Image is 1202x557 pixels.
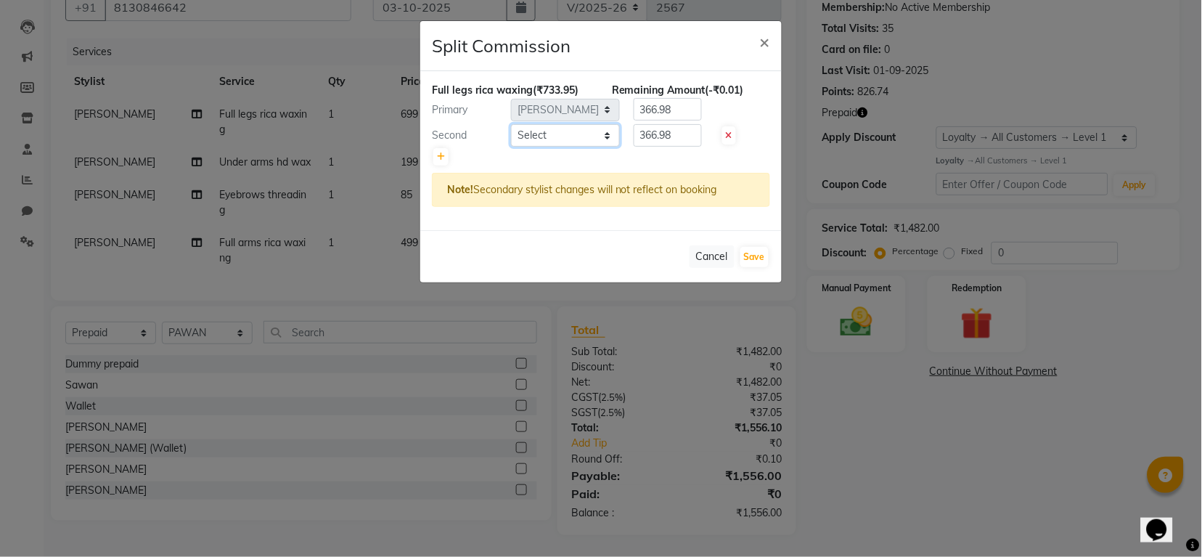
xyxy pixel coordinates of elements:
[447,183,473,196] strong: Note!
[690,245,735,268] button: Cancel
[421,102,511,118] div: Primary
[612,84,706,97] span: Remaining Amount
[740,247,769,267] button: Save
[706,84,744,97] span: (-₹0.01)
[421,128,511,143] div: Second
[1141,499,1187,542] iframe: chat widget
[432,33,571,59] h4: Split Commission
[432,173,770,207] div: Secondary stylist changes will not reflect on booking
[760,31,770,52] span: ×
[533,84,578,97] span: (₹733.95)
[432,84,533,97] span: Full legs rica waxing
[748,21,782,62] button: Close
